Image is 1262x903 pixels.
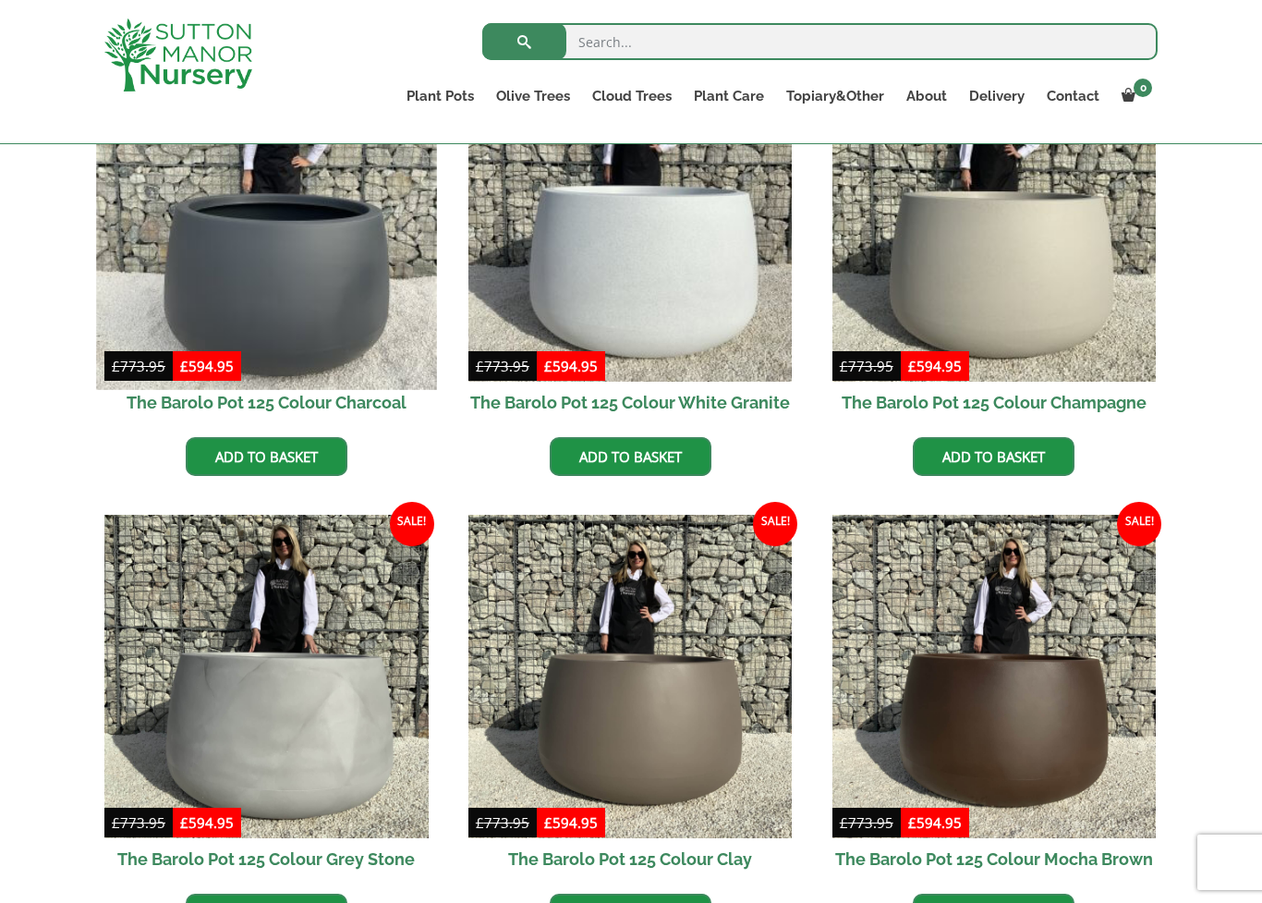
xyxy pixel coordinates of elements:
img: logo [104,18,252,92]
img: The Barolo Pot 125 Colour Mocha Brown [832,515,1157,839]
a: Sale! The Barolo Pot 125 Colour Clay [468,515,793,881]
span: £ [180,357,188,375]
input: Search... [482,23,1158,60]
a: Topiary&Other [775,83,895,109]
img: The Barolo Pot 125 Colour Clay [468,515,793,839]
span: £ [180,813,188,832]
img: The Barolo Pot 125 Colour Champagne [832,57,1157,382]
a: Delivery [958,83,1036,109]
span: £ [840,813,848,832]
bdi: 773.95 [476,813,529,832]
span: Sale! [1117,502,1161,546]
a: Cloud Trees [581,83,683,109]
h2: The Barolo Pot 125 Colour Mocha Brown [832,838,1157,880]
img: The Barolo Pot 125 Colour Charcoal [96,49,436,389]
a: Plant Pots [395,83,485,109]
bdi: 594.95 [908,813,962,832]
span: £ [476,813,484,832]
span: Sale! [753,502,797,546]
bdi: 594.95 [908,357,962,375]
bdi: 773.95 [112,357,165,375]
bdi: 773.95 [476,357,529,375]
span: Sale! [390,502,434,546]
a: Sale! The Barolo Pot 125 Colour Mocha Brown [832,515,1157,881]
bdi: 773.95 [112,813,165,832]
a: Sale! The Barolo Pot 125 Colour Charcoal [104,57,429,423]
h2: The Barolo Pot 125 Colour Charcoal [104,382,429,423]
img: The Barolo Pot 125 Colour Grey Stone [104,515,429,839]
bdi: 594.95 [180,813,234,832]
a: Contact [1036,83,1110,109]
bdi: 594.95 [544,357,598,375]
a: Plant Care [683,83,775,109]
bdi: 594.95 [180,357,234,375]
a: Add to basket: “The Barolo Pot 125 Colour Champagne” [913,437,1074,476]
a: Add to basket: “The Barolo Pot 125 Colour White Granite” [550,437,711,476]
a: Sale! The Barolo Pot 125 Colour Grey Stone [104,515,429,881]
span: £ [908,813,916,832]
a: Sale! The Barolo Pot 125 Colour White Granite [468,57,793,423]
a: Add to basket: “The Barolo Pot 125 Colour Charcoal” [186,437,347,476]
span: £ [908,357,916,375]
a: About [895,83,958,109]
a: Olive Trees [485,83,581,109]
h2: The Barolo Pot 125 Colour Champagne [832,382,1157,423]
bdi: 773.95 [840,813,893,832]
bdi: 594.95 [544,813,598,832]
a: 0 [1110,83,1158,109]
span: £ [544,357,552,375]
span: £ [112,357,120,375]
h2: The Barolo Pot 125 Colour Grey Stone [104,838,429,880]
h2: The Barolo Pot 125 Colour Clay [468,838,793,880]
bdi: 773.95 [840,357,893,375]
img: The Barolo Pot 125 Colour White Granite [468,57,793,382]
span: £ [840,357,848,375]
span: £ [112,813,120,832]
h2: The Barolo Pot 125 Colour White Granite [468,382,793,423]
span: £ [476,357,484,375]
span: £ [544,813,552,832]
a: Sale! The Barolo Pot 125 Colour Champagne [832,57,1157,423]
span: 0 [1134,79,1152,97]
